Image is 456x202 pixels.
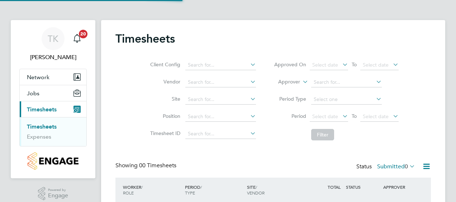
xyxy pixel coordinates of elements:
[405,163,408,170] span: 0
[274,61,306,68] label: Approved On
[48,34,58,43] span: TK
[311,77,382,87] input: Search for...
[20,69,86,85] button: Network
[311,129,334,140] button: Filter
[247,190,265,196] span: VENDOR
[274,113,306,119] label: Period
[185,190,195,196] span: TYPE
[48,193,68,199] span: Engage
[27,90,39,97] span: Jobs
[245,181,307,199] div: SITE
[256,184,257,190] span: /
[363,62,389,68] span: Select date
[350,111,359,121] span: To
[363,113,389,120] span: Select date
[274,96,306,102] label: Period Type
[311,95,382,105] input: Select one
[139,162,176,169] span: 00 Timesheets
[48,187,68,193] span: Powered by
[38,187,68,201] a: Powered byEngage
[20,85,86,101] button: Jobs
[70,27,84,50] a: 20
[20,101,86,117] button: Timesheets
[19,27,87,62] a: TK[PERSON_NAME]
[19,53,87,62] span: Tony Kavanagh
[344,181,381,193] div: STATUS
[148,96,180,102] label: Site
[27,133,51,140] a: Expenses
[200,184,202,190] span: /
[185,129,256,139] input: Search for...
[148,61,180,68] label: Client Config
[185,60,256,70] input: Search for...
[27,123,57,130] a: Timesheets
[356,162,417,172] div: Status
[115,32,175,46] h2: Timesheets
[121,181,183,199] div: WORKER
[20,117,86,146] div: Timesheets
[28,152,78,170] img: countryside-properties-logo-retina.png
[312,113,338,120] span: Select date
[328,184,341,190] span: TOTAL
[350,60,359,69] span: To
[148,78,180,85] label: Vendor
[381,181,419,193] div: APPROVER
[148,130,180,136] label: Timesheet ID
[27,74,49,81] span: Network
[27,106,57,113] span: Timesheets
[312,62,338,68] span: Select date
[377,163,415,170] label: Submitted
[268,78,300,86] label: Approver
[185,77,256,87] input: Search for...
[79,30,87,38] span: 20
[123,190,134,196] span: ROLE
[185,95,256,105] input: Search for...
[185,112,256,122] input: Search for...
[148,113,180,119] label: Position
[19,152,87,170] a: Go to home page
[141,184,143,190] span: /
[183,181,245,199] div: PERIOD
[115,162,178,169] div: Showing
[11,20,95,178] nav: Main navigation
